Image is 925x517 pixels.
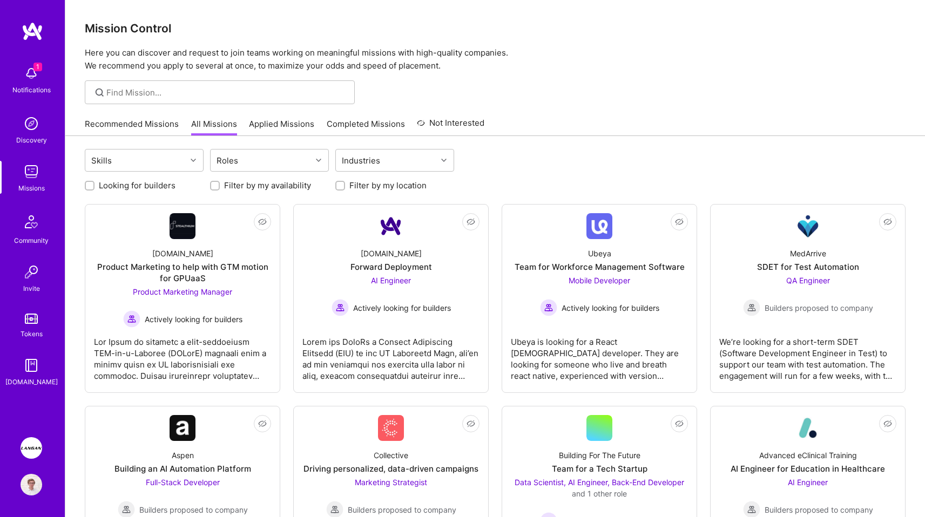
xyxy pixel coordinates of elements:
div: Skills [89,153,114,168]
span: Actively looking for builders [562,302,659,314]
div: Team for Workforce Management Software [515,261,685,273]
img: guide book [21,355,42,376]
i: icon EyeClosed [675,217,684,226]
div: Building For The Future [559,450,640,461]
span: AI Engineer [371,276,411,285]
label: Looking for builders [99,180,175,191]
div: Missions [18,182,45,194]
span: Product Marketing Manager [133,287,232,296]
img: Actively looking for builders [332,299,349,316]
img: Company Logo [378,213,404,239]
div: AI Engineer for Education in Healthcare [731,463,885,474]
span: Full-Stack Developer [146,478,220,487]
div: MedArrive [790,248,826,259]
span: Builders proposed to company [765,504,873,515]
i: icon SearchGrey [93,86,106,99]
a: Completed Missions [327,118,405,136]
div: Invite [23,283,40,294]
img: Company Logo [586,213,612,239]
div: SDET for Test Automation [757,261,859,273]
img: tokens [25,314,38,324]
div: Building an AI Automation Platform [114,463,251,474]
a: Company Logo[DOMAIN_NAME]Forward DeploymentAI Engineer Actively looking for buildersActively look... [302,213,480,384]
img: Langan: AI-Copilot for Environmental Site Assessment [21,437,42,459]
img: Invite [21,261,42,283]
input: Find Mission... [106,87,347,98]
p: Here you can discover and request to join teams working on meaningful missions with high-quality ... [85,46,906,72]
i: icon EyeClosed [258,419,267,428]
div: Lor Ipsum do sitametc a elit-seddoeiusm TEM-in-u-Laboree (DOLorE) magnaali enim a minimv quisn ex... [94,328,271,382]
img: teamwork [21,161,42,182]
span: Actively looking for builders [145,314,242,325]
i: icon Chevron [191,158,196,163]
div: Lorem ips DoloRs a Consect Adipiscing Elitsedd (EIU) te inc UT Laboreetd Magn, ali’en ad min veni... [302,328,480,382]
i: icon EyeClosed [258,217,267,226]
div: Aspen [172,450,194,461]
img: Company Logo [795,213,821,239]
i: icon Chevron [316,158,321,163]
i: icon EyeClosed [467,217,475,226]
div: Discovery [16,134,47,146]
a: Langan: AI-Copilot for Environmental Site Assessment [18,437,45,459]
div: Tokens [21,328,43,339]
span: Mobile Developer [569,276,630,285]
img: Company Logo [795,415,821,441]
label: Filter by my location [349,180,427,191]
a: Company Logo[DOMAIN_NAME]Product Marketing to help with GTM motion for GPUaaSProduct Marketing Ma... [94,213,271,384]
a: Company LogoMedArriveSDET for Test AutomationQA Engineer Builders proposed to companyBuilders pro... [719,213,896,384]
img: Actively looking for builders [123,310,140,328]
div: Driving personalized, data-driven campaigns [303,463,478,474]
i: icon EyeClosed [467,419,475,428]
a: Recommended Missions [85,118,179,136]
h3: Mission Control [85,22,906,35]
i: icon EyeClosed [675,419,684,428]
div: [DOMAIN_NAME] [361,248,422,259]
img: Company Logo [170,415,195,441]
span: AI Engineer [788,478,828,487]
i: icon EyeClosed [883,217,892,226]
div: Advanced eClinical Training [759,450,857,461]
span: Actively looking for builders [353,302,451,314]
img: discovery [21,113,42,134]
img: Builders proposed to company [743,299,760,316]
div: Notifications [12,84,51,96]
a: User Avatar [18,474,45,495]
img: User Avatar [21,474,42,495]
img: Actively looking for builders [540,299,557,316]
span: Builders proposed to company [139,504,248,515]
div: We’re looking for a short-term SDET (Software Development Engineer in Test) to support our team w... [719,328,896,382]
i: icon Chevron [441,158,447,163]
i: icon EyeClosed [883,419,892,428]
a: Company LogoUbeyaTeam for Workforce Management SoftwareMobile Developer Actively looking for buil... [511,213,688,384]
a: Applied Missions [249,118,314,136]
img: bell [21,63,42,84]
img: Company Logo [170,213,195,239]
div: Ubeya [588,248,611,259]
span: QA Engineer [786,276,830,285]
span: Marketing Strategist [355,478,427,487]
img: logo [22,22,43,41]
span: Data Scientist, AI Engineer, Back-End Developer [515,478,684,487]
div: Product Marketing to help with GTM motion for GPUaaS [94,261,271,284]
div: Community [14,235,49,246]
span: and 1 other role [572,489,627,498]
div: Collective [374,450,408,461]
span: Builders proposed to company [765,302,873,314]
div: Industries [339,153,383,168]
img: Company Logo [378,415,404,441]
div: [DOMAIN_NAME] [5,376,58,387]
div: Roles [214,153,241,168]
a: Not Interested [417,117,484,136]
div: Team for a Tech Startup [552,463,647,474]
div: Ubeya is looking for a React [DEMOGRAPHIC_DATA] developer. They are looking for someone who live ... [511,328,688,382]
div: [DOMAIN_NAME] [152,248,213,259]
a: All Missions [191,118,237,136]
div: Forward Deployment [350,261,432,273]
span: 1 [33,63,42,71]
label: Filter by my availability [224,180,311,191]
img: Community [18,209,44,235]
span: Builders proposed to company [348,504,456,515]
